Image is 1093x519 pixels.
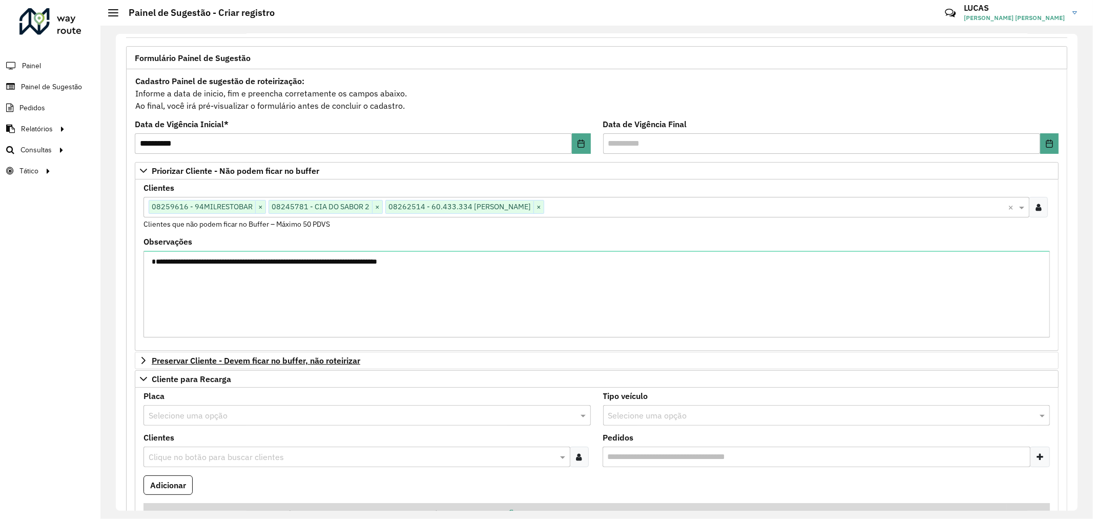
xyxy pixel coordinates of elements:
span: Pedidos [19,103,45,113]
label: Clientes [143,431,174,444]
span: Consultas [20,145,52,155]
button: Choose Date [572,133,590,154]
a: Copiar [483,509,516,519]
span: [PERSON_NAME] [PERSON_NAME] [964,13,1065,23]
a: Priorizar Cliente - Não podem ficar no buffer [135,162,1059,179]
strong: Cadastro Painel de sugestão de roteirização: [135,76,304,86]
button: Choose Date [1040,133,1059,154]
span: × [255,201,265,213]
small: Clientes que não podem ficar no Buffer – Máximo 50 PDVS [143,219,330,229]
label: Tipo veículo [603,390,648,402]
span: Painel [22,61,41,71]
label: Pedidos [603,431,634,444]
label: Observações [143,235,192,248]
span: Cliente para Recarga [152,375,231,383]
span: Priorizar Cliente - Não podem ficar no buffer [152,167,319,175]
span: 08262514 - 60.433.334 [PERSON_NAME] [386,201,533,213]
span: 08259616 - 94MILRESTOBAR [149,201,255,213]
label: Clientes [143,182,174,194]
button: Adicionar [143,475,193,495]
label: Data de Vigência Inicial [135,118,229,130]
label: Data de Vigência Final [603,118,687,130]
span: 08245781 - CIA DO SABOR 2 [269,201,372,213]
span: × [533,201,544,213]
span: Painel de Sugestão [21,82,82,92]
a: Cliente para Recarga [135,370,1059,388]
a: Contato Rápido [939,2,961,24]
div: Priorizar Cliente - Não podem ficar no buffer [135,179,1059,351]
span: Clear all [1008,201,1017,213]
div: Informe a data de inicio, fim e preencha corretamente os campos abaixo. Ao final, você irá pré-vi... [135,74,1059,112]
span: Relatórios [21,124,53,134]
h3: LUCAS [964,3,1065,13]
label: Placa [143,390,164,402]
span: Tático [19,166,38,176]
span: × [372,201,382,213]
span: Preservar Cliente - Devem ficar no buffer, não roteirizar [152,356,360,365]
a: Preservar Cliente - Devem ficar no buffer, não roteirizar [135,352,1059,369]
span: Formulário Painel de Sugestão [135,54,251,62]
h2: Painel de Sugestão - Criar registro [118,7,275,18]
